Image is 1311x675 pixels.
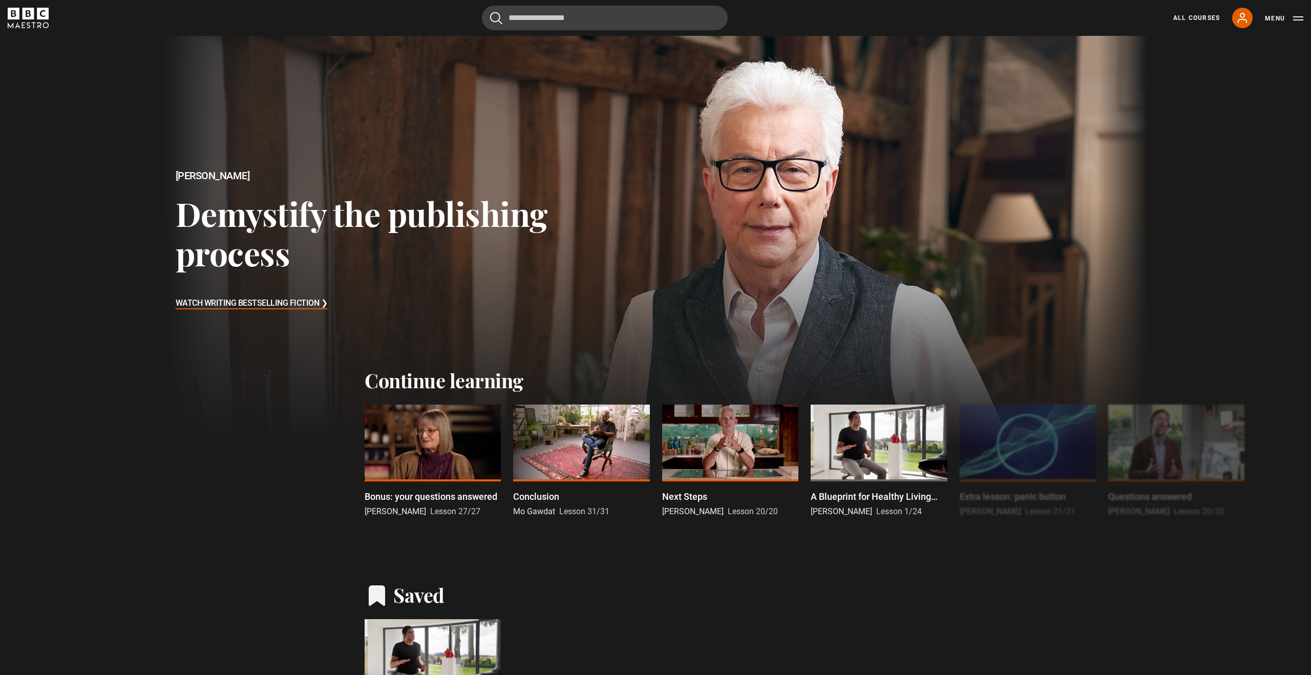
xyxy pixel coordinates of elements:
[662,490,707,503] p: Next Steps
[513,507,555,516] span: Mo Gawdat
[728,507,778,516] span: Lesson 20/20
[811,490,947,503] p: A Blueprint for Healthy Living Introduction
[393,583,445,607] h2: Saved
[365,405,501,518] a: Bonus: your questions answered​ [PERSON_NAME] Lesson 27/27
[365,490,497,503] p: Bonus: your questions answered​
[876,507,922,516] span: Lesson 1/24
[960,507,1021,516] span: [PERSON_NAME]
[513,490,559,503] p: Conclusion
[1265,13,1303,24] button: Toggle navigation
[513,405,649,518] a: Conclusion Mo Gawdat Lesson 31/31
[365,369,946,392] h2: Continue learning
[176,194,558,273] h3: Demystify the publishing process
[1025,507,1075,516] span: Lesson 21/21
[365,507,426,516] span: [PERSON_NAME]
[490,12,502,25] button: Submit the search query
[559,507,609,516] span: Lesson 31/31
[176,296,328,311] h3: Watch Writing Bestselling Fiction ❯
[164,36,1147,446] a: [PERSON_NAME] Demystify the publishing process Watch Writing Bestselling Fiction ❯
[1108,490,1192,503] p: Questions answered
[662,405,798,518] a: Next Steps [PERSON_NAME] Lesson 20/20
[482,6,728,30] input: Search
[811,507,872,516] span: [PERSON_NAME]
[1108,405,1244,518] a: Questions answered [PERSON_NAME] Lesson 20/20
[960,405,1096,518] a: Extra lesson: panic button [PERSON_NAME] Lesson 21/21
[1173,13,1220,23] a: All Courses
[1174,507,1224,516] span: Lesson 20/20
[430,507,480,516] span: Lesson 27/27
[960,490,1066,503] p: Extra lesson: panic button
[1108,507,1170,516] span: [PERSON_NAME]
[662,507,724,516] span: [PERSON_NAME]
[811,405,947,518] a: A Blueprint for Healthy Living Introduction [PERSON_NAME] Lesson 1/24
[8,8,49,28] svg: BBC Maestro
[176,170,558,182] h2: [PERSON_NAME]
